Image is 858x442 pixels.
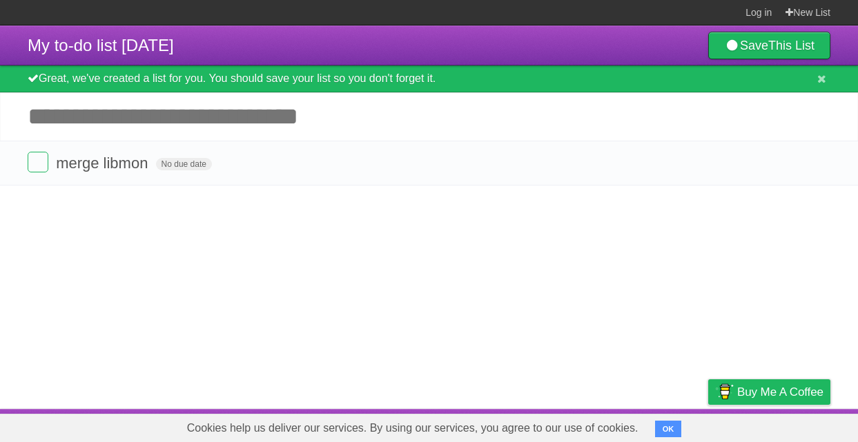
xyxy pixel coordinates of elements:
[768,39,815,52] b: This List
[708,32,830,59] a: SaveThis List
[737,380,823,404] span: Buy me a coffee
[570,412,626,439] a: Developers
[690,412,726,439] a: Privacy
[525,412,554,439] a: About
[743,412,830,439] a: Suggest a feature
[28,36,174,54] span: My to-do list [DATE]
[643,412,674,439] a: Terms
[56,154,151,172] span: merge libmon
[708,379,830,405] a: Buy me a coffee
[715,380,734,403] img: Buy me a coffee
[28,152,48,172] label: Done
[156,158,212,170] span: No due date
[655,421,682,437] button: OK
[173,414,652,442] span: Cookies help us deliver our services. By using our services, you agree to our use of cookies.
